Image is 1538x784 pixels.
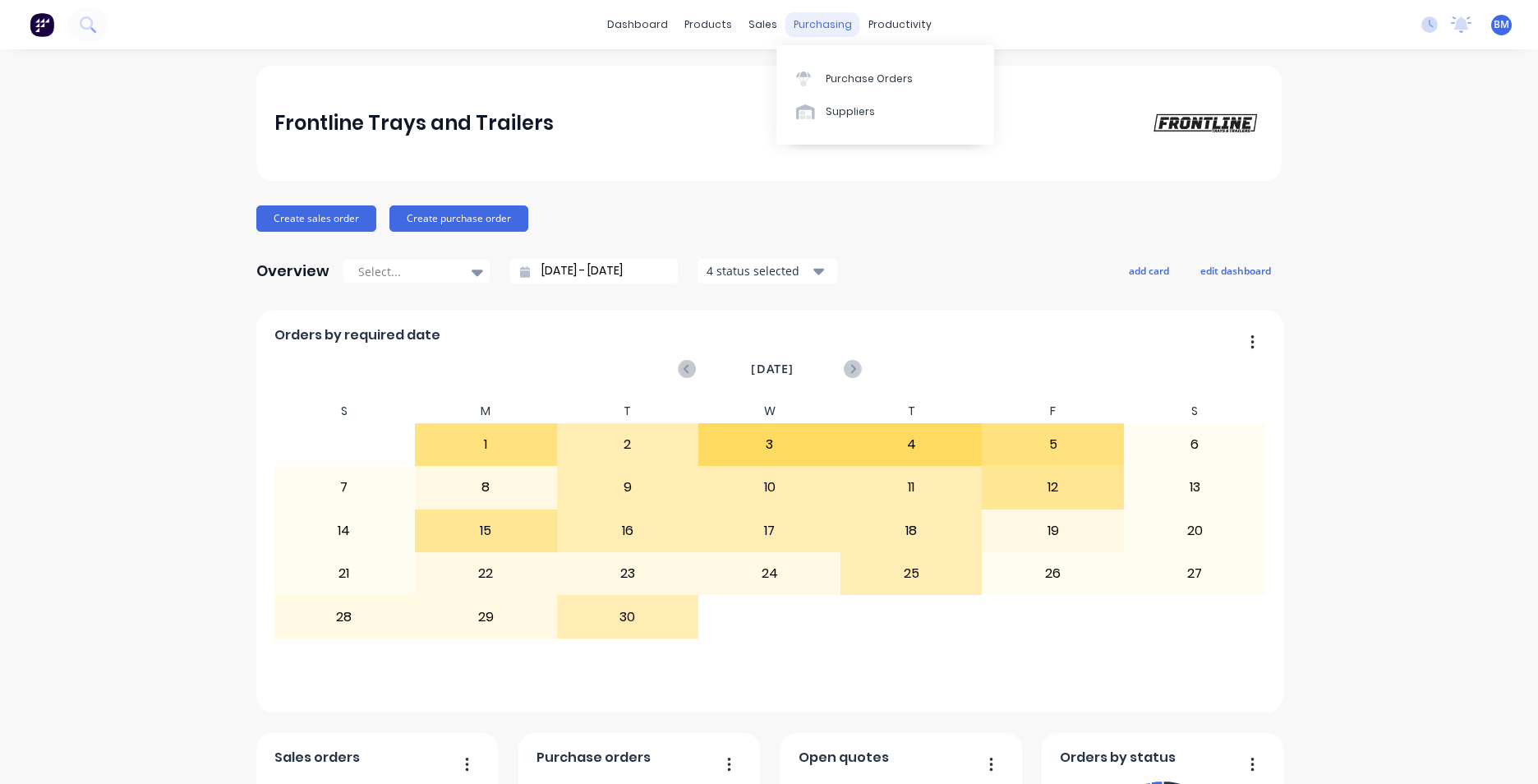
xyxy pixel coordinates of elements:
div: purchasing [785,12,860,37]
div: 12 [983,467,1123,508]
div: 21 [274,553,415,594]
div: 16 [558,510,698,551]
div: 3 [699,424,840,465]
span: Orders by status [1060,748,1176,768]
div: W [698,399,840,423]
div: 4 [841,424,982,465]
button: Create purchase order [389,205,528,232]
div: products [676,12,740,37]
div: S [274,399,416,423]
button: 4 status selected [698,259,837,284]
img: Frontline Trays and Trailers [1149,110,1264,136]
div: 14 [274,510,415,551]
div: 27 [1125,553,1265,594]
div: productivity [860,12,940,37]
span: Sales orders [274,748,360,768]
div: 1 [416,424,556,465]
div: Overview [256,255,329,288]
span: Orders by required date [274,325,440,345]
div: 22 [416,553,556,594]
div: M [415,399,557,423]
div: T [557,399,699,423]
div: Purchase Orders [826,71,913,86]
div: 11 [841,467,982,508]
button: add card [1118,260,1180,281]
a: Suppliers [776,95,994,128]
div: 26 [983,553,1123,594]
div: Suppliers [826,104,875,119]
img: Factory [30,12,54,37]
div: 29 [416,596,556,637]
div: 7 [274,467,415,508]
div: S [1124,399,1266,423]
div: F [982,399,1124,423]
div: 30 [558,596,698,637]
a: dashboard [599,12,676,37]
div: 17 [699,510,840,551]
span: BM [1494,17,1509,32]
button: edit dashboard [1190,260,1282,281]
div: T [840,399,983,423]
div: 9 [558,467,698,508]
div: 4 status selected [707,262,810,279]
div: Frontline Trays and Trailers [274,107,554,140]
button: Create sales order [256,205,376,232]
div: 2 [558,424,698,465]
div: 13 [1125,467,1265,508]
span: Open quotes [799,748,889,768]
div: 18 [841,510,982,551]
div: 28 [274,596,415,637]
div: 19 [983,510,1123,551]
span: Purchase orders [536,748,651,768]
a: Purchase Orders [776,62,994,95]
div: 6 [1125,424,1265,465]
div: sales [740,12,785,37]
span: [DATE] [751,360,794,378]
div: 24 [699,553,840,594]
div: 5 [983,424,1123,465]
div: 25 [841,553,982,594]
div: 10 [699,467,840,508]
div: 20 [1125,510,1265,551]
div: 23 [558,553,698,594]
div: 8 [416,467,556,508]
div: 15 [416,510,556,551]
